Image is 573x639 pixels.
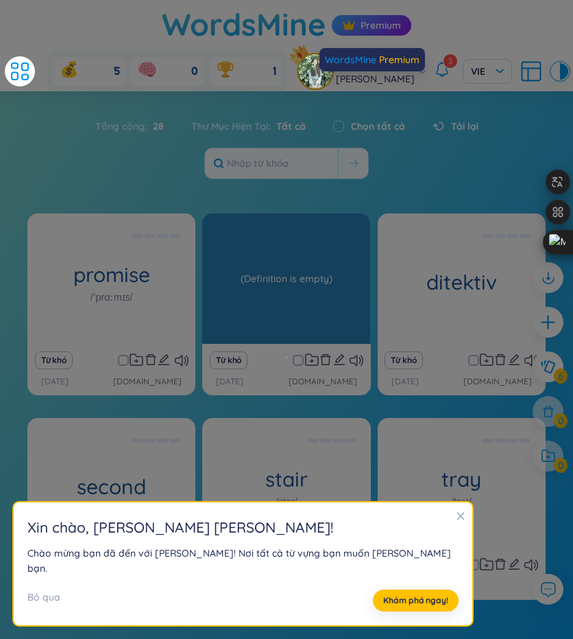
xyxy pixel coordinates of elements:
span: edit [508,558,520,570]
span: edit [508,353,520,366]
p: [DATE] [41,375,69,388]
span: 3 [448,56,452,66]
p: [DATE] [391,375,419,388]
a: [DOMAIN_NAME] [289,375,357,388]
span: Khám phá ngay! [383,595,448,606]
div: (Definition is empty) [209,217,363,340]
button: Từ khó [35,351,73,369]
h1: /ˈprɑːmɪs/ [90,290,133,305]
button: Từ khó [385,351,422,369]
button: delete [319,351,332,370]
div: Bỏ qua [27,590,60,612]
button: delete [145,351,157,370]
span: delete [145,353,157,366]
span: delete [319,353,332,366]
span: WordsMine [325,54,376,66]
button: edit [508,351,520,370]
span: 28 [147,119,164,134]
p: [DATE] [216,375,243,388]
span: plus [539,314,557,331]
h1: ditektiv [378,270,546,294]
button: edit [508,555,520,574]
h1: second [27,475,195,499]
a: [DOMAIN_NAME] [113,375,182,388]
span: 0 [191,64,198,79]
div: Thư Mục Hiện Tại : [178,112,319,141]
button: Từ khó [210,351,247,369]
input: Nhập từ khóa [205,148,338,178]
div: Chào mừng bạn đã đến với [PERSON_NAME]! Nơi tất cả từ vựng bạn muốn [PERSON_NAME] bạn. [27,546,459,576]
img: avatar [298,54,332,89]
sup: 3 [443,54,457,68]
a: [DOMAIN_NAME] [463,375,532,388]
span: VIE [471,65,504,78]
span: Tải lại [451,119,478,134]
img: crown icon [342,19,356,32]
button: edit [333,351,345,370]
span: delete [494,353,507,366]
button: delete [494,351,507,370]
h2: Xin chào , [PERSON_NAME] [PERSON_NAME] ! [27,516,459,539]
span: delete [494,558,507,570]
h1: stair [202,467,370,491]
span: 1 [273,64,276,79]
span: close [456,511,465,521]
span: Tất cả [271,120,306,132]
button: Khám phá ngay! [373,590,458,612]
button: delete [494,555,507,574]
h1: tray [378,467,546,491]
label: Chọn tất cả [351,119,405,134]
span: edit [333,353,345,366]
div: Tổng cộng : [95,112,178,141]
span: 5 [114,64,120,79]
h1: /ster/ [276,494,297,509]
button: edit [158,351,170,370]
h1: /treɪ/ [452,494,472,509]
span: edit [158,353,170,366]
span: Premium [379,54,419,66]
a: avatarpro [298,54,336,89]
h1: promise [27,263,195,287]
div: Premium [332,15,411,36]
